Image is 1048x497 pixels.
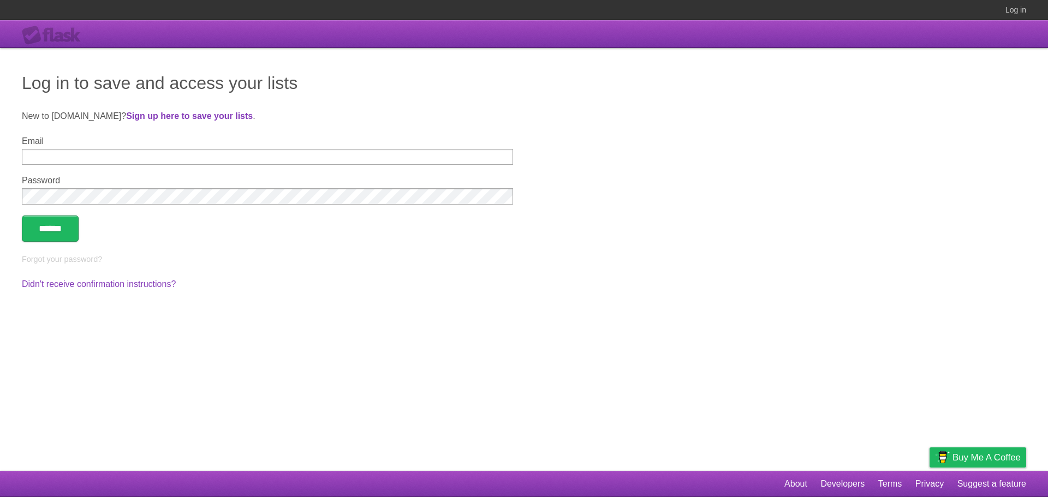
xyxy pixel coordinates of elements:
[915,474,944,494] a: Privacy
[784,474,807,494] a: About
[126,111,253,121] a: Sign up here to save your lists
[935,448,950,466] img: Buy me a coffee
[957,474,1026,494] a: Suggest a feature
[878,474,902,494] a: Terms
[22,70,1026,96] h1: Log in to save and access your lists
[952,448,1021,467] span: Buy me a coffee
[22,136,513,146] label: Email
[22,26,87,45] div: Flask
[820,474,865,494] a: Developers
[22,255,102,264] a: Forgot your password?
[22,176,513,185] label: Password
[22,110,1026,123] p: New to [DOMAIN_NAME]? .
[930,447,1026,468] a: Buy me a coffee
[22,279,176,289] a: Didn't receive confirmation instructions?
